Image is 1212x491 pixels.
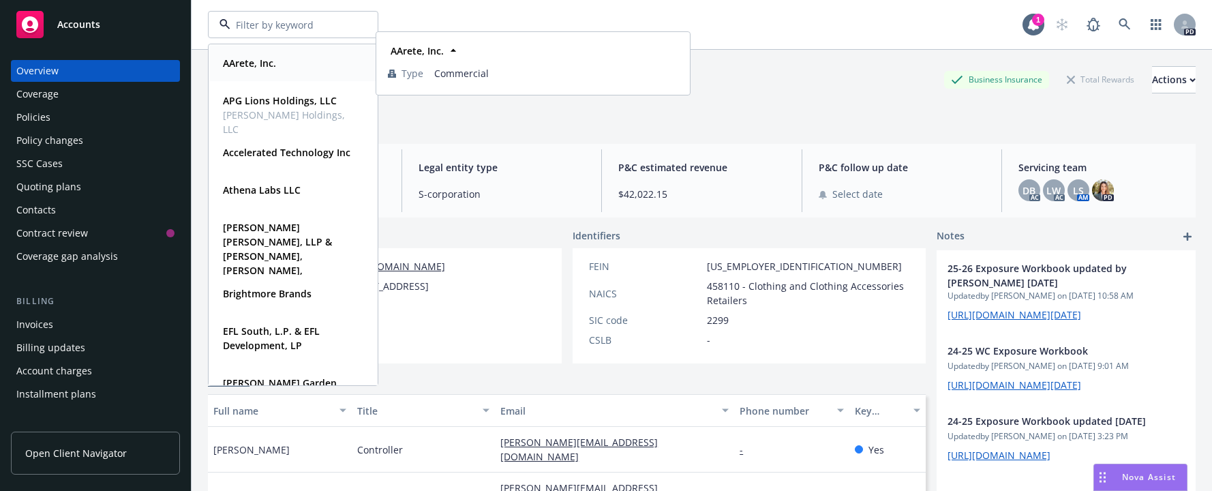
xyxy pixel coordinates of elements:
span: S-corporation [419,187,585,201]
input: Filter by keyword [230,18,350,32]
a: Policy changes [11,130,180,151]
strong: APG Lions Holdings, LLC [223,94,337,107]
div: Contacts [16,199,56,221]
a: Installment plans [11,383,180,405]
div: Phone number [740,404,828,418]
span: Updated by [PERSON_NAME] on [DATE] 9:01 AM [948,360,1185,372]
strong: Accelerated Technology Inc [223,146,350,159]
span: [STREET_ADDRESS] [342,279,429,293]
div: Email [500,404,714,418]
strong: [PERSON_NAME] [PERSON_NAME], LLP & [PERSON_NAME], [PERSON_NAME], [PERSON_NAME] and [PERSON_NAME], PC [223,221,332,306]
a: - [740,443,754,456]
div: NAICS [589,286,701,301]
a: Coverage gap analysis [11,245,180,267]
div: Coverage gap analysis [16,245,118,267]
a: Overview [11,60,180,82]
span: Updated by [PERSON_NAME] on [DATE] 10:58 AM [948,290,1185,302]
a: Contract review [11,222,180,244]
button: Full name [208,394,352,427]
span: LS [1073,183,1084,198]
a: Contacts [11,199,180,221]
button: Title [352,394,496,427]
div: SIC code [589,313,701,327]
div: Policy changes [16,130,83,151]
div: Installment plans [16,383,96,405]
div: CSLB [589,333,701,347]
a: [URL][DOMAIN_NAME][DATE] [948,308,1081,321]
div: Invoices [16,314,53,336]
span: Commercial [434,66,678,80]
span: Updated by [PERSON_NAME] on [DATE] 3:23 PM [948,430,1185,443]
span: 24-25 Exposure Workbook updated [DATE] [948,414,1149,428]
a: SSC Cases [11,153,180,175]
span: Controller [357,443,403,457]
span: P&C estimated revenue [618,160,785,175]
span: P&C follow up date [819,160,985,175]
span: Select date [832,187,883,201]
div: Coverage [16,83,59,105]
div: SSC Cases [16,153,63,175]
span: Accounts [57,19,100,30]
div: Key contact [855,404,905,418]
div: Total Rewards [1060,71,1141,88]
a: Start snowing [1048,11,1076,38]
a: [URL][DOMAIN_NAME][DATE] [948,378,1081,391]
button: Key contact [849,394,926,427]
span: [PERSON_NAME] Holdings, LLC [223,108,361,136]
span: Yes [868,443,884,457]
div: FEIN [589,259,701,273]
div: Contract review [16,222,88,244]
span: Open Client Navigator [25,446,127,460]
strong: EFL South, L.P. & EFL Development, LP [223,325,320,352]
a: [URL][DOMAIN_NAME] [948,449,1050,462]
div: Quoting plans [16,176,81,198]
strong: AArete, Inc. [391,44,444,57]
button: Phone number [734,394,849,427]
a: Policies [11,106,180,128]
div: Billing [11,295,180,308]
a: [PERSON_NAME][EMAIL_ADDRESS][DOMAIN_NAME] [500,436,658,463]
div: 24-25 WC Exposure WorkbookUpdatedby [PERSON_NAME] on [DATE] 9:01 AM[URL][DOMAIN_NAME][DATE] [937,333,1196,403]
button: Email [495,394,734,427]
div: Actions [1152,67,1196,93]
button: Actions [1152,66,1196,93]
span: 24-25 WC Exposure Workbook [948,344,1149,358]
a: Coverage [11,83,180,105]
a: add [1179,228,1196,245]
div: 24-25 Exposure Workbook updated [DATE]Updatedby [PERSON_NAME] on [DATE] 3:23 PM[URL][DOMAIN_NAME] [937,403,1196,473]
a: Switch app [1142,11,1170,38]
div: Full name [213,404,331,418]
span: Legal entity type [419,160,585,175]
span: [US_EMPLOYER_IDENTIFICATION_NUMBER] [707,259,902,273]
span: Servicing team [1018,160,1185,175]
div: Policies [16,106,50,128]
a: Search [1111,11,1138,38]
strong: AArete, Inc. [223,57,276,70]
a: Invoices [11,314,180,336]
a: Accounts [11,5,180,44]
span: DB [1022,183,1035,198]
span: LW [1046,183,1061,198]
a: Quoting plans [11,176,180,198]
a: Account charges [11,360,180,382]
div: Business Insurance [944,71,1049,88]
a: [URL][DOMAIN_NAME] [342,260,445,273]
a: Report a Bug [1080,11,1107,38]
strong: [PERSON_NAME] Garden Ornaments [223,376,337,404]
div: 1 [1032,14,1044,26]
span: Identifiers [573,228,620,243]
span: - [707,333,710,347]
span: 458110 - Clothing and Clothing Accessories Retailers [707,279,910,308]
a: Billing updates [11,337,180,359]
span: [PERSON_NAME] [213,443,290,457]
div: 25-26 Exposure Workbook updated by [PERSON_NAME] [DATE]Updatedby [PERSON_NAME] on [DATE] 10:58 AM... [937,250,1196,333]
button: Nova Assist [1093,464,1187,491]
span: $42,022.15 [618,187,785,201]
div: Billing updates [16,337,85,359]
div: Account charges [16,360,92,382]
span: Nova Assist [1122,471,1176,483]
strong: Brightmore Brands [223,287,312,300]
img: photo [1092,179,1114,201]
span: 2299 [707,313,729,327]
div: Title [357,404,475,418]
